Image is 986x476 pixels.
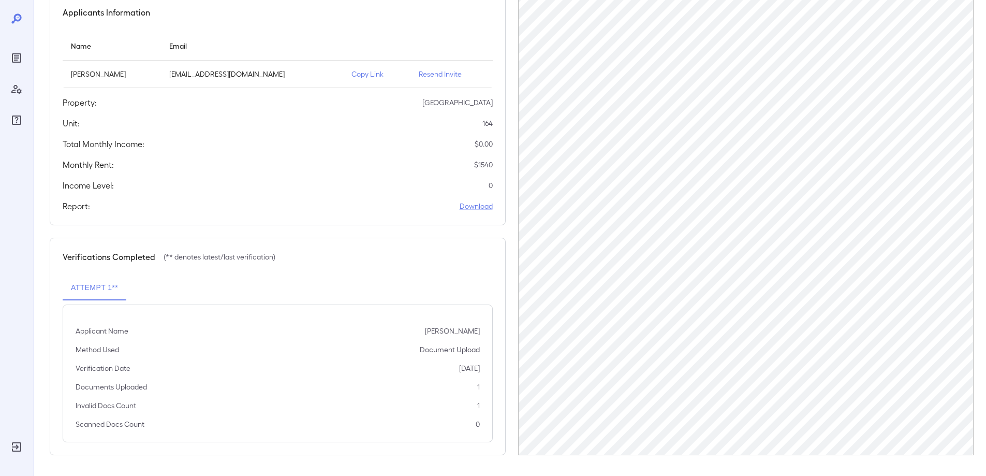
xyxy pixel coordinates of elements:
p: $ 1540 [474,160,493,170]
div: Manage Users [8,81,25,97]
p: [GEOGRAPHIC_DATA] [422,97,493,108]
h5: Total Monthly Income: [63,138,144,150]
div: Reports [8,50,25,66]
button: Attempt 1** [63,276,126,300]
p: Resend Invite [419,69,484,79]
h5: Property: [63,96,97,109]
p: (** denotes latest/last verification) [164,252,275,262]
th: Email [161,31,343,61]
p: Copy Link [351,69,402,79]
th: Name [63,31,161,61]
h5: Unit: [63,117,80,129]
p: Method Used [76,344,119,355]
h5: Monthly Rent: [63,158,114,171]
p: [PERSON_NAME] [71,69,153,79]
p: Document Upload [420,344,480,355]
div: Log Out [8,439,25,455]
div: FAQ [8,112,25,128]
p: Invalid Docs Count [76,400,136,411]
p: 1 [477,400,480,411]
p: Verification Date [76,363,130,373]
p: 0 [489,180,493,191]
p: 0 [476,419,480,429]
p: [PERSON_NAME] [425,326,480,336]
h5: Applicants Information [63,6,150,19]
h5: Report: [63,200,90,212]
p: 1 [477,382,480,392]
h5: Income Level: [63,179,114,192]
p: Documents Uploaded [76,382,147,392]
h5: Verifications Completed [63,251,155,263]
p: [EMAIL_ADDRESS][DOMAIN_NAME] [169,69,335,79]
p: [DATE] [459,363,480,373]
p: Applicant Name [76,326,128,336]
a: Download [460,201,493,211]
table: simple table [63,31,493,88]
p: 164 [482,118,493,128]
p: Scanned Docs Count [76,419,144,429]
p: $ 0.00 [475,139,493,149]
